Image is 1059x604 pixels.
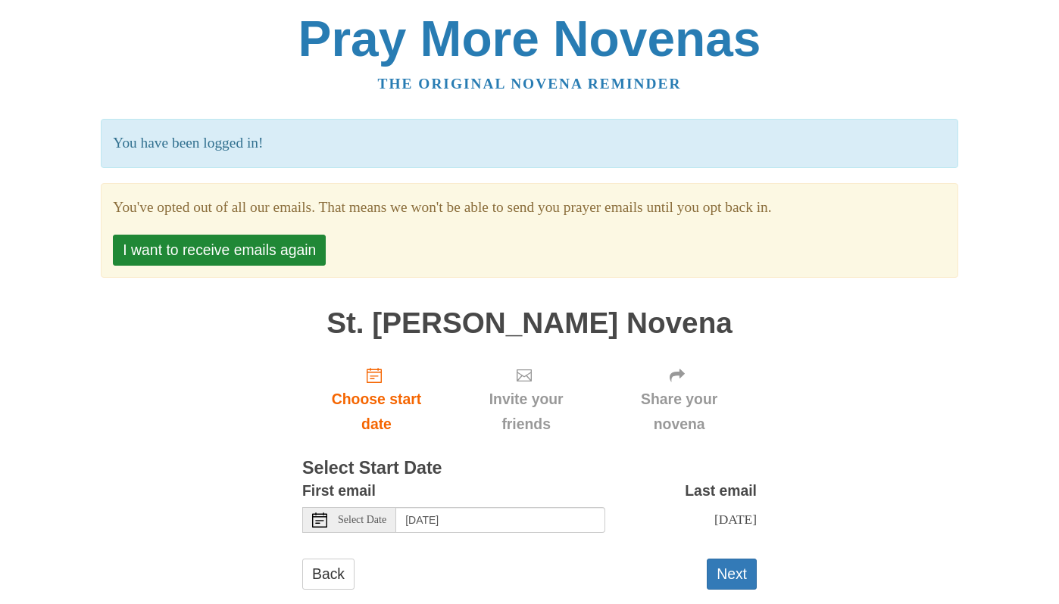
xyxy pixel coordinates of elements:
h1: St. [PERSON_NAME] Novena [302,307,757,340]
a: Pray More Novenas [298,11,761,67]
a: The original novena reminder [378,76,682,92]
section: You've opted out of all our emails. That means we won't be able to send you prayer emails until y... [113,195,945,220]
span: Choose start date [317,387,436,437]
span: Share your novena [617,387,742,437]
button: I want to receive emails again [113,235,326,266]
p: You have been logged in! [101,119,957,168]
label: Last email [685,478,757,503]
h3: Select Start Date [302,459,757,478]
div: Click "Next" to confirm your start date first. [451,354,601,444]
span: [DATE] [714,512,757,527]
a: Back [302,559,355,590]
div: Click "Next" to confirm your start date first. [601,354,757,444]
a: Choose start date [302,354,451,444]
button: Next [707,559,757,590]
span: Select Date [338,515,386,525]
span: Invite your friends [466,387,586,437]
label: First email [302,478,376,503]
